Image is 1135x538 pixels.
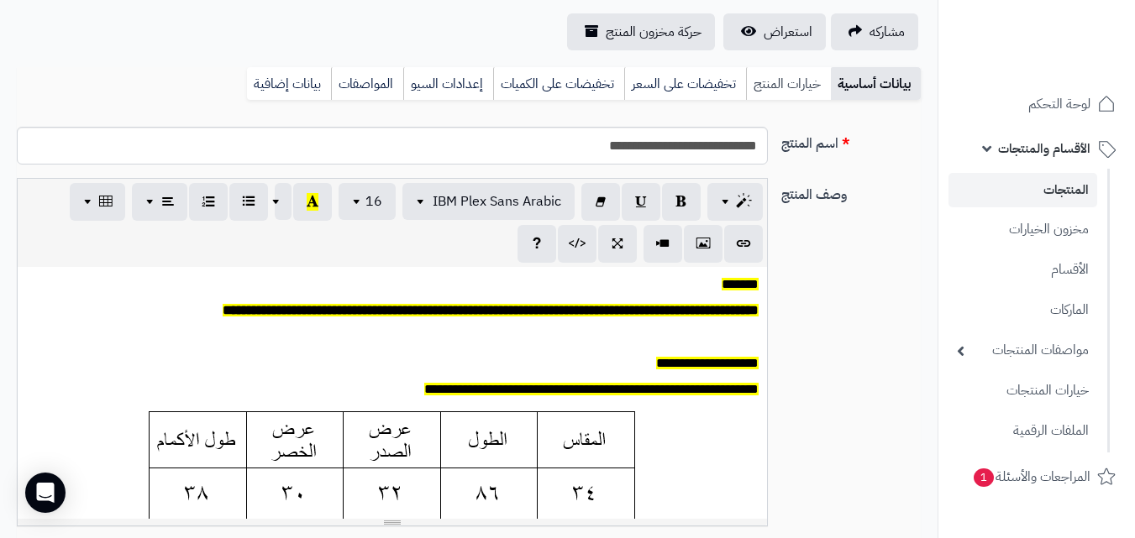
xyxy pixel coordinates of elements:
[365,191,382,212] span: 16
[402,183,575,220] button: IBM Plex Sans Arabic
[331,67,403,101] a: المواصفات
[948,252,1097,288] a: الأقسام
[247,67,331,101] a: بيانات إضافية
[948,212,1097,248] a: مخزون الخيارات
[746,67,831,101] a: خيارات المنتج
[606,22,701,42] span: حركة مخزون المنتج
[775,178,927,205] label: وصف المنتج
[831,67,921,101] a: بيانات أساسية
[948,373,1097,409] a: خيارات المنتجات
[567,13,715,50] a: حركة مخزون المنتج
[339,183,396,220] button: 16
[775,127,927,154] label: اسم المنتج
[870,22,905,42] span: مشاركه
[948,292,1097,328] a: الماركات
[948,332,1097,368] a: مواصفات المنتجات
[948,84,1125,124] a: لوحة التحكم
[624,67,746,101] a: تخفيضات على السعر
[723,13,826,50] a: استعراض
[493,67,624,101] a: تخفيضات على الكميات
[831,13,918,50] a: مشاركه
[433,191,561,212] span: IBM Plex Sans Arabic
[972,465,1090,488] span: المراجعات والأسئلة
[998,137,1090,160] span: الأقسام والمنتجات
[1028,92,1090,116] span: لوحة التحكم
[948,173,1097,207] a: المنتجات
[403,67,493,101] a: إعدادات السيو
[974,468,994,487] span: 1
[25,473,66,513] div: Open Intercom Messenger
[948,457,1125,497] a: المراجعات والأسئلة1
[948,413,1097,449] a: الملفات الرقمية
[764,22,812,42] span: استعراض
